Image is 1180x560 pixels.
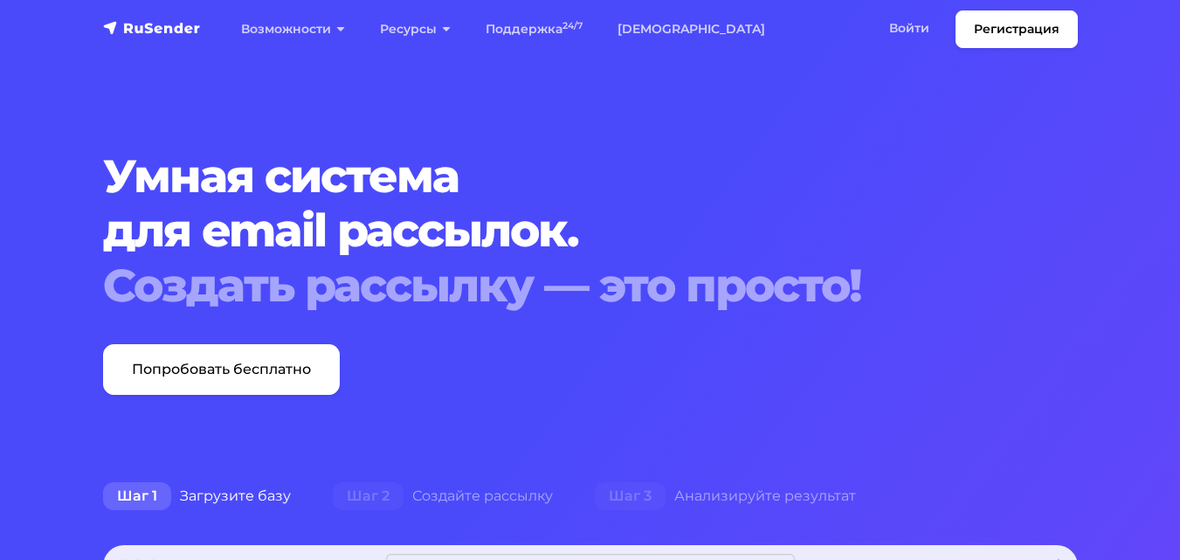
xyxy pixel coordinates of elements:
span: Шаг 2 [333,482,404,510]
a: Ресурсы [362,11,468,47]
img: RuSender [103,19,201,37]
div: Загрузите базу [82,479,312,514]
div: Создать рассылку — это просто! [103,259,1078,313]
a: Войти [872,10,947,46]
a: Поддержка24/7 [468,11,600,47]
span: Шаг 3 [595,482,666,510]
a: Попробовать бесплатно [103,344,340,395]
a: Регистрация [956,10,1078,48]
sup: 24/7 [562,20,583,31]
div: Создайте рассылку [312,479,574,514]
h1: Умная система для email рассылок. [103,149,1078,313]
div: Анализируйте результат [574,479,877,514]
span: Шаг 1 [103,482,171,510]
a: [DEMOGRAPHIC_DATA] [600,11,783,47]
a: Возможности [224,11,362,47]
